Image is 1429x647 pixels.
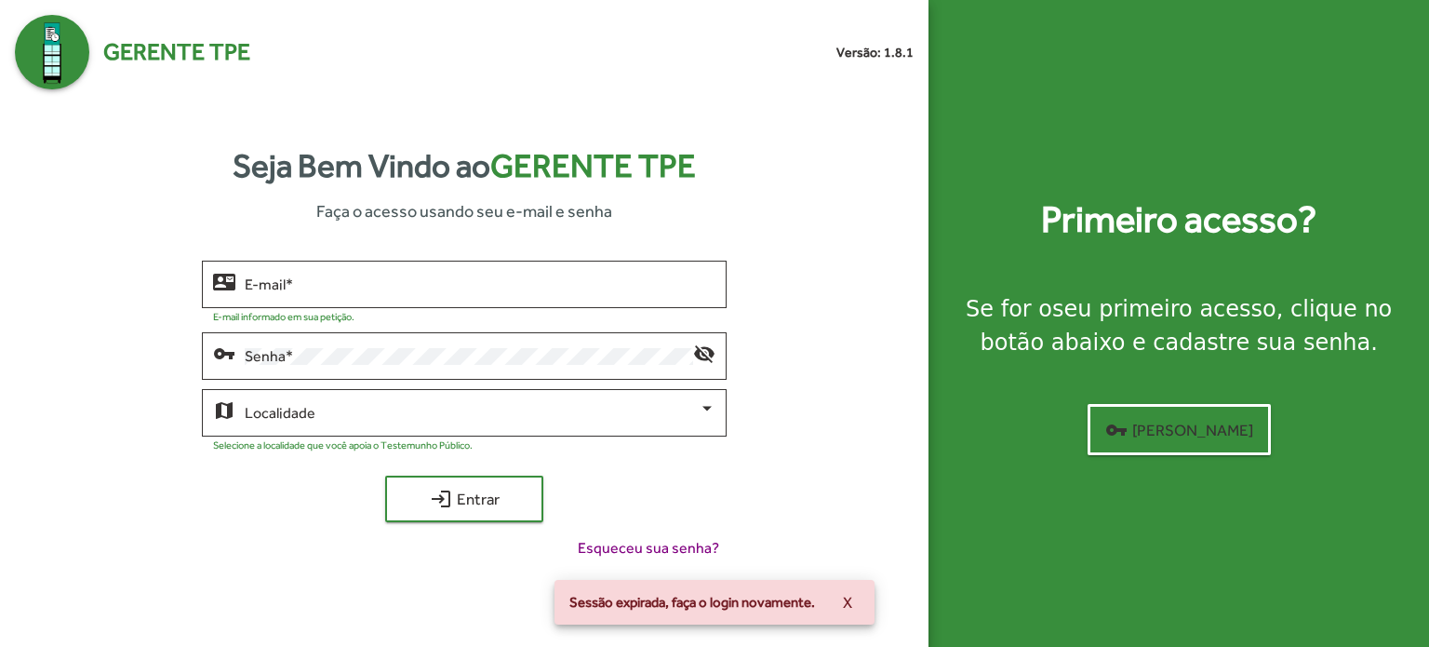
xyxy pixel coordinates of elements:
[1105,413,1253,447] span: [PERSON_NAME]
[233,142,696,191] strong: Seja Bem Vindo ao
[1105,419,1128,441] mat-icon: vpn_key
[693,342,715,364] mat-icon: visibility_off
[578,537,719,559] span: Esqueceu sua senha?
[213,342,235,364] mat-icon: vpn_key
[385,476,543,522] button: Entrar
[828,586,867,619] button: X
[951,292,1407,359] div: Se for o , clique no botão abaixo e cadastre sua senha.
[213,311,354,322] mat-hint: E-mail informado em sua petição.
[1052,296,1276,322] strong: seu primeiro acesso
[103,34,250,70] span: Gerente TPE
[490,147,696,184] span: Gerente TPE
[569,593,815,612] span: Sessão expirada, faça o login novamente.
[843,586,852,619] span: X
[402,482,527,516] span: Entrar
[1088,404,1271,455] button: [PERSON_NAME]
[1041,192,1316,248] strong: Primeiro acesso?
[316,198,612,223] span: Faça o acesso usando seu e-mail e senha
[213,398,235,421] mat-icon: map
[430,488,452,510] mat-icon: login
[213,439,473,451] mat-hint: Selecione a localidade que você apoia o Testemunho Público.
[836,43,914,62] small: Versão: 1.8.1
[213,270,235,292] mat-icon: contact_mail
[15,15,89,89] img: Logo Gerente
